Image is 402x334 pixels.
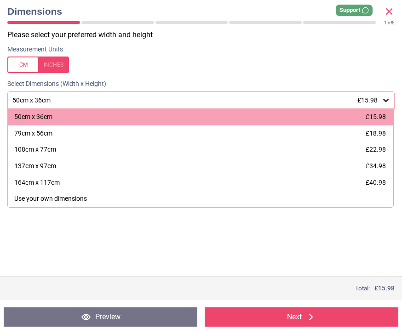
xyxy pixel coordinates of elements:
[14,145,56,154] div: 108cm x 77cm
[14,178,60,187] div: 164cm x 117cm
[357,96,378,104] span: £15.98
[4,307,197,327] button: Preview
[7,284,395,293] div: Total:
[14,129,52,138] div: 79cm x 56cm
[378,284,395,292] span: 15.98
[7,30,402,40] p: Please select your preferred width and height
[366,179,386,186] span: £40.98
[205,307,398,327] button: Next
[366,146,386,153] span: £22.98
[7,5,384,18] span: Dimensions
[14,162,56,171] div: 137cm x 97cm
[374,284,395,293] span: £
[366,162,386,170] span: £34.98
[336,5,373,16] div: Support
[366,130,386,137] span: £18.98
[14,113,52,122] div: 50cm x 36cm
[14,194,87,204] div: Use your own dimensions
[11,96,381,104] div: 50cm x 36cm
[384,20,387,25] span: 1
[366,113,386,120] span: £15.98
[7,45,63,54] label: Measurement Units
[384,20,395,26] div: of 5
